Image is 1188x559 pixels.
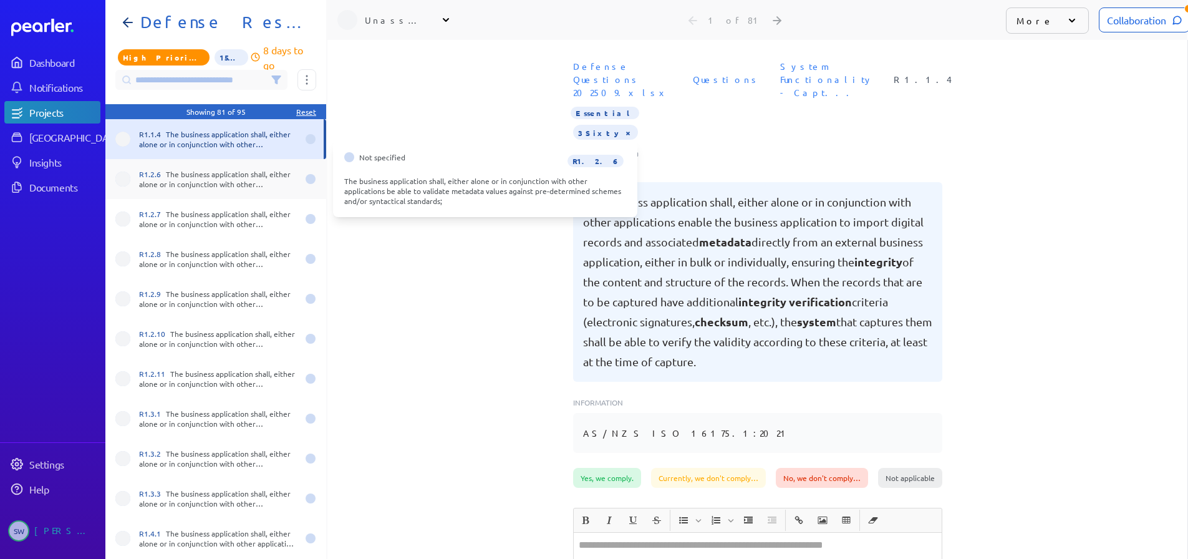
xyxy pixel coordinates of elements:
p: 8 days to go [263,42,316,72]
span: Insert Image [811,510,834,531]
span: R1.2.11 [139,369,170,379]
span: Section: System Functionality - Capture and classification Obligation - Records creation, capture... [775,55,879,104]
span: Importance Essential [571,107,639,119]
div: Not applicable [878,468,942,488]
span: Steve Whittington [8,520,29,542]
span: Priority [118,49,210,66]
div: The business application shall, either alone or in conjunction with other application manage and ... [139,528,297,548]
div: The business application shall, either alone or in conjunction with other applications be able to... [344,176,626,206]
div: Settings [29,458,99,470]
span: R1.2.10 [139,329,170,339]
a: Insights [4,151,100,173]
a: Documents [4,176,100,198]
button: Insert Ordered List [705,510,727,531]
a: Dashboard [4,51,100,74]
span: system [797,314,836,329]
div: The business application shall, either alone or in conjunction with other applications, support i... [139,489,297,508]
span: R1.3.1 [139,409,166,419]
span: R1.2.8 [139,249,166,259]
button: Insert link [788,510,809,531]
div: The business application shall, either alone or in conjunction with other applications support co... [139,209,297,229]
div: Documents [29,181,99,193]
div: The business application shall, either alone or in conjunction with other applications be able to... [139,169,297,189]
div: The business application shall, either alone or in conjunction with other applications, be able t... [139,369,297,389]
div: Insights [29,156,99,168]
a: Projects [4,101,100,124]
span: Clear Formatting [862,510,884,531]
pre: The business application shall, either alone or in conjunction with other applications enable the... [583,192,932,372]
span: Bold [574,510,597,531]
button: Bold [575,510,596,531]
a: Help [4,478,100,500]
div: Projects [29,106,99,119]
div: Dashboard [29,56,99,69]
span: R1.2.9 [139,289,166,299]
span: 3Sixty [573,125,638,140]
pre: AS/NZS ISO 16175.1:2021 [583,423,791,443]
div: Reset [296,107,316,117]
span: Italic [598,510,621,531]
span: checksum [695,314,748,329]
span: Decrease Indent [761,510,783,531]
button: Tag at index 0 with value 3Sixty focussed. Press backspace to remove [623,126,633,139]
span: R1.3.2 [139,449,166,459]
button: Insert Image [812,510,833,531]
span: R1.2.6 [567,155,624,167]
button: Clear Formatting [862,510,884,531]
span: R1.2.6 [139,169,166,179]
p: Information [573,397,942,408]
span: Reference Number: R1.1.4 [889,68,957,91]
div: The business application shall, either alone or in conjunction with other applications, be able t... [139,249,297,269]
div: Showing 81 of 95 [186,107,246,117]
span: Insert Ordered List [705,510,736,531]
a: SW[PERSON_NAME] [4,515,100,547]
div: Unassigned [365,14,427,26]
div: 1 of 81 [708,14,763,26]
span: R1.2.7 [139,209,166,219]
button: Strike through [646,510,667,531]
span: Insert Unordered List [672,510,703,531]
button: Italic [599,510,620,531]
span: R1.1.4 [139,129,166,139]
button: Increase Indent [738,510,759,531]
a: Notifications [4,76,100,99]
span: Sheet: Questions [688,68,765,91]
div: The business application shall, either alone or in conjunction with other applications, allow use... [139,329,297,349]
p: More [1017,14,1053,27]
span: Underline [622,510,644,531]
span: Strike through [645,510,668,531]
div: Currently, we don't comply… [651,468,766,488]
a: Settings [4,453,100,475]
div: The business application shall, either alone or in conjunction with other applications allow auth... [139,289,297,309]
div: The business application shall, either alone or in conjunction with other applications enable the... [139,129,297,149]
span: Document: Defense Questions 202509.xlsx [568,55,678,104]
button: Insert table [836,510,857,531]
div: Notifications [29,81,99,94]
a: Dashboard [11,19,100,36]
span: verification [789,294,852,309]
a: [GEOGRAPHIC_DATA] [4,126,100,148]
span: R1.3.3 [139,489,166,498]
span: integrity [738,294,786,309]
div: [PERSON_NAME] [34,520,97,542]
span: R1.4.1 [139,528,166,538]
p: Question [573,166,942,177]
div: Help [29,483,99,495]
span: integrity [854,255,902,269]
h1: Defense Response 202509 [135,12,306,32]
div: The business application shall, either alone or in conjunction with other applications be able to... [139,409,297,429]
span: Increase Indent [737,510,760,531]
div: [GEOGRAPHIC_DATA] [29,131,122,143]
div: No, we don't comply… [776,468,868,488]
div: Yes, we comply. [573,468,641,488]
span: Not specified [359,152,405,168]
span: metadata [699,235,751,249]
div: The business application shall, either alone or in conjunction with other applications support do... [139,449,297,469]
button: Underline [622,510,644,531]
span: Insert link [788,510,810,531]
button: Insert Unordered List [673,510,694,531]
span: 15% of Questions Completed [215,49,248,66]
